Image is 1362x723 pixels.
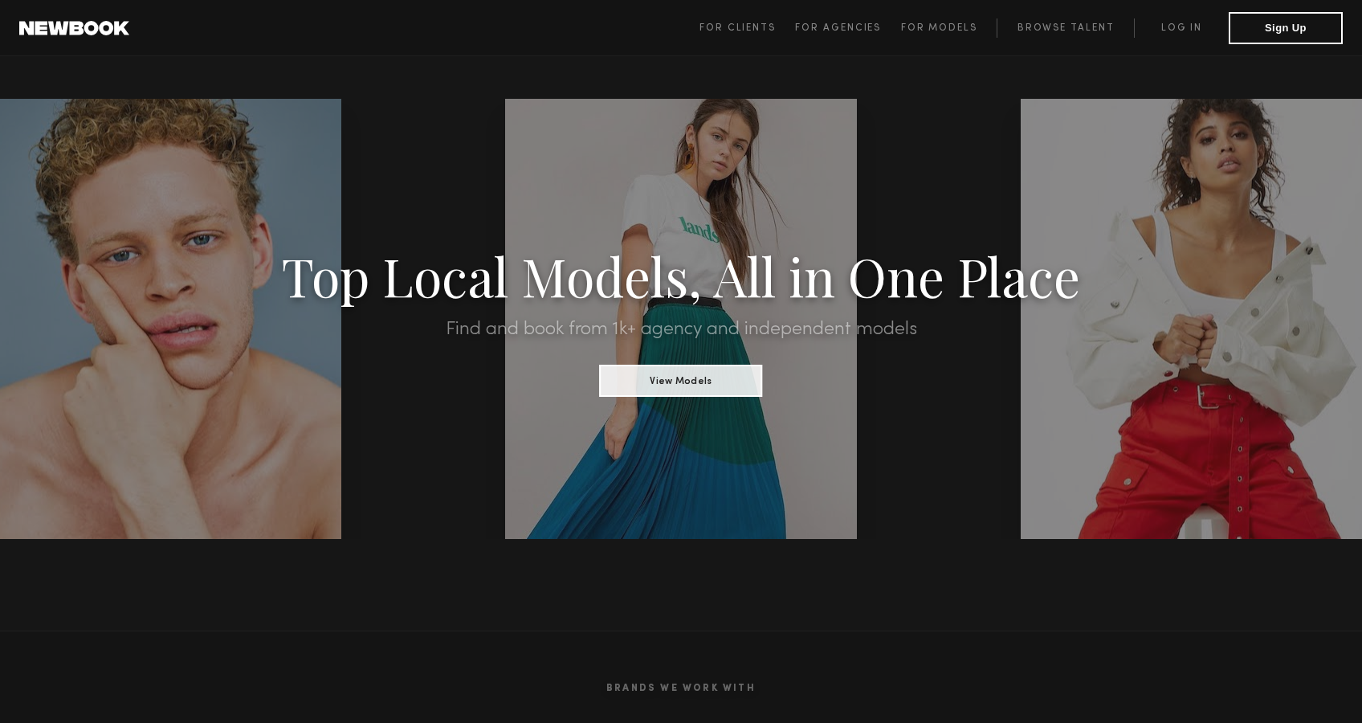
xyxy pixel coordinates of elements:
h1: Top Local Models, All in One Place [102,251,1260,300]
button: Sign Up [1229,12,1343,44]
h2: Brands We Work With [199,664,1163,713]
h2: Find and book from 1k+ agency and independent models [102,320,1260,339]
button: View Models [600,365,763,397]
span: For Models [901,23,977,33]
a: Log in [1134,18,1229,38]
span: For Clients [699,23,776,33]
a: Browse Talent [997,18,1134,38]
span: For Agencies [795,23,881,33]
a: For Agencies [795,18,900,38]
a: For Models [901,18,997,38]
a: For Clients [699,18,795,38]
a: View Models [600,370,763,388]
